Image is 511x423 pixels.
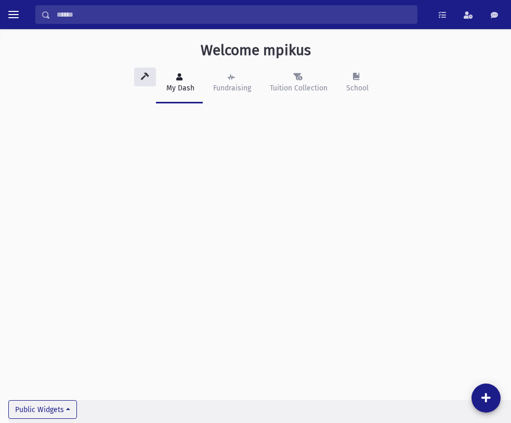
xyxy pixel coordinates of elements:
a: School [336,63,377,103]
a: Fundraising [203,63,259,103]
div: Fundraising [211,83,251,94]
div: Tuition Collection [268,83,327,94]
div: School [344,83,369,94]
button: Public Widgets [8,400,77,419]
a: My Dash [156,63,203,103]
a: Tuition Collection [259,63,336,103]
div: My Dash [164,83,194,94]
input: Search [50,5,417,24]
h3: Welcome mpikus [201,42,311,59]
button: toggle menu [4,5,23,24]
